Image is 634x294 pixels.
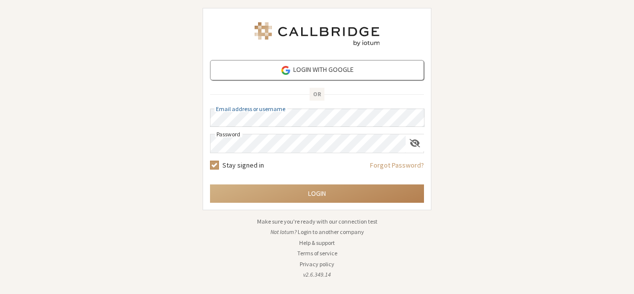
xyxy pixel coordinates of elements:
[203,228,431,236] li: Not Iotum?
[300,260,334,268] a: Privacy policy
[299,239,335,246] a: Help & support
[310,88,324,101] span: OR
[257,218,377,225] a: Make sure you're ready with our connection test
[370,160,424,177] a: Forgot Password?
[280,65,291,76] img: google-icon.png
[298,228,364,236] button: Login to another company
[609,268,627,287] iframe: Chat
[406,134,424,152] div: Show password
[253,22,381,46] img: Iotum
[211,134,406,153] input: Password
[222,160,264,171] label: Stay signed in
[210,60,424,80] a: Login with Google
[210,109,424,127] input: Email address or username
[210,184,424,203] button: Login
[297,249,337,257] a: Terms of service
[203,270,431,279] li: v2.6.349.14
